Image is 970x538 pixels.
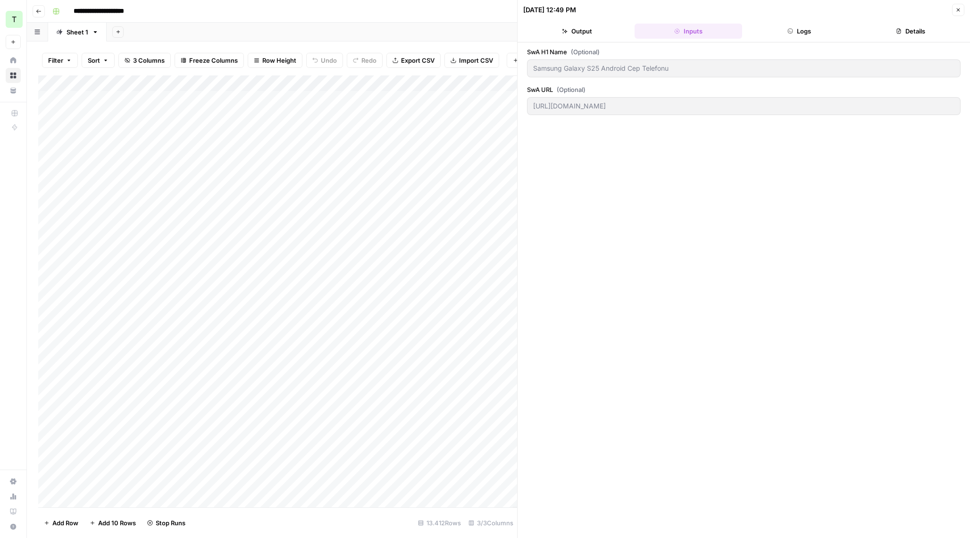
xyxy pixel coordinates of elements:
button: Logs [746,24,853,39]
button: Add Row [38,515,84,530]
a: Your Data [6,83,21,98]
label: SwA H1 Name [527,47,961,57]
span: Import CSV [459,56,493,65]
button: Add 10 Rows [84,515,142,530]
button: Output [523,24,631,39]
span: (Optional) [571,47,600,57]
button: Filter [42,53,78,68]
button: Sort [82,53,115,68]
span: Filter [48,56,63,65]
button: Redo [347,53,383,68]
button: 3 Columns [118,53,171,68]
button: Row Height [248,53,302,68]
label: SwA URL [527,85,961,94]
span: Add Row [52,518,78,528]
span: Stop Runs [156,518,185,528]
span: Freeze Columns [189,56,238,65]
div: 3/3 Columns [465,515,517,530]
span: 3 Columns [133,56,165,65]
button: Inputs [635,24,742,39]
a: Browse [6,68,21,83]
button: Workspace: TY SEO Team [6,8,21,31]
span: Row Height [262,56,296,65]
span: T [12,14,17,25]
button: Stop Runs [142,515,191,530]
a: Settings [6,474,21,489]
span: Sort [88,56,100,65]
button: Details [857,24,964,39]
div: Sheet 1 [67,27,88,37]
span: (Optional) [557,85,585,94]
span: Add 10 Rows [98,518,136,528]
span: Redo [361,56,376,65]
button: Undo [306,53,343,68]
a: Usage [6,489,21,504]
button: Help + Support [6,519,21,534]
button: Import CSV [444,53,499,68]
button: Export CSV [386,53,441,68]
span: Undo [321,56,337,65]
a: Sheet 1 [48,23,107,41]
a: Home [6,53,21,68]
div: 13.412 Rows [414,515,465,530]
div: [DATE] 12:49 PM [523,5,576,15]
button: Freeze Columns [175,53,244,68]
a: Learning Hub [6,504,21,519]
span: Export CSV [401,56,435,65]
